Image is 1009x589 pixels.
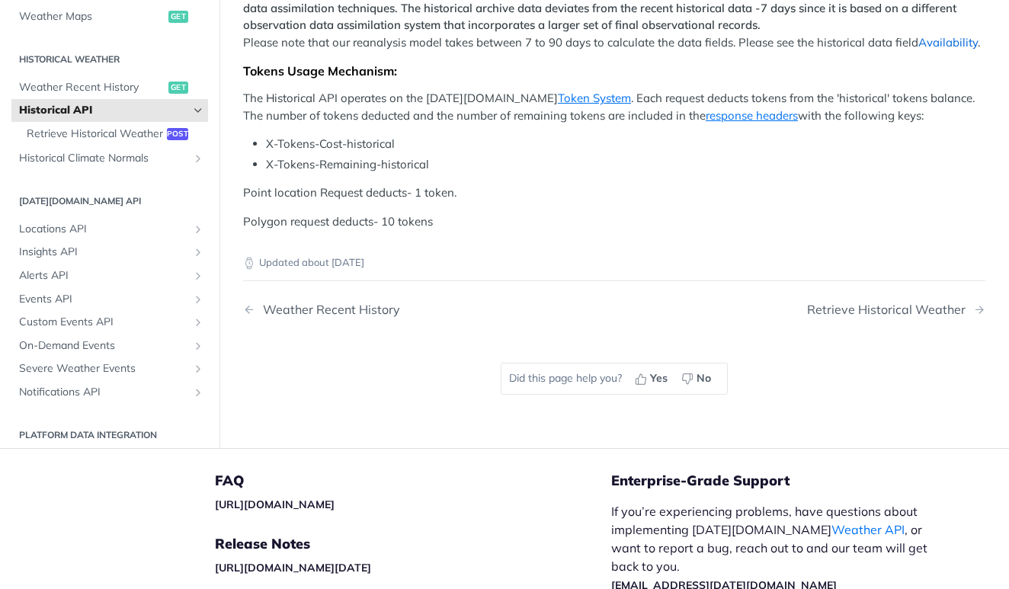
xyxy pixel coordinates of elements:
[11,357,208,380] a: Severe Weather EventsShow subpages for Severe Weather Events
[11,264,208,287] a: Alerts APIShow subpages for Alerts API
[192,104,204,117] button: Hide subpages for Historical API
[168,81,188,93] span: get
[11,147,208,170] a: Historical Climate NormalsShow subpages for Historical Climate Normals
[11,194,208,208] h2: [DATE][DOMAIN_NAME] API
[192,293,204,306] button: Show subpages for Events API
[243,63,985,78] div: Tokens Usage Mechanism:
[19,9,165,24] span: Weather Maps
[11,99,208,122] a: Historical APIHide subpages for Historical API
[243,287,985,332] nav: Pagination Controls
[918,35,978,50] a: Availability
[27,126,163,142] span: Retrieve Historical Weather
[19,103,188,118] span: Historical API
[19,315,188,330] span: Custom Events API
[192,246,204,258] button: Show subpages for Insights API
[650,370,668,386] span: Yes
[243,255,985,270] p: Updated about [DATE]
[611,472,968,490] h5: Enterprise-Grade Support
[215,561,371,575] a: [URL][DOMAIN_NAME][DATE]
[192,316,204,328] button: Show subpages for Custom Events API
[215,472,611,490] h5: FAQ
[192,223,204,235] button: Show subpages for Locations API
[11,75,208,98] a: Weather Recent Historyget
[11,311,208,334] a: Custom Events APIShow subpages for Custom Events API
[19,385,188,400] span: Notifications API
[19,123,208,146] a: Retrieve Historical Weatherpost
[19,79,165,94] span: Weather Recent History
[243,90,985,124] p: The Historical API operates on the [DATE][DOMAIN_NAME] . Each request deducts tokens from the 'hi...
[168,11,188,23] span: get
[697,370,711,386] span: No
[501,363,728,395] div: Did this page help you?
[243,184,985,202] p: Point location Request deducts- 1 token.
[11,427,208,441] h2: Platform DATA integration
[11,53,208,66] h2: Historical Weather
[19,222,188,237] span: Locations API
[558,91,631,105] a: Token System
[19,268,188,283] span: Alerts API
[192,152,204,165] button: Show subpages for Historical Climate Normals
[676,367,719,390] button: No
[807,303,973,317] div: Retrieve Historical Weather
[19,361,188,376] span: Severe Weather Events
[192,363,204,375] button: Show subpages for Severe Weather Events
[19,292,188,307] span: Events API
[192,386,204,399] button: Show subpages for Notifications API
[266,136,985,153] li: X-Tokens-Cost-historical
[243,213,985,231] p: Polygon request deducts- 10 tokens
[192,270,204,282] button: Show subpages for Alerts API
[243,303,561,317] a: Previous Page: Weather Recent History
[255,303,400,317] div: Weather Recent History
[831,522,905,537] a: Weather API
[215,535,611,553] h5: Release Notes
[11,218,208,241] a: Locations APIShow subpages for Locations API
[11,381,208,404] a: Notifications APIShow subpages for Notifications API
[192,340,204,352] button: Show subpages for On-Demand Events
[629,367,676,390] button: Yes
[167,128,188,140] span: post
[11,288,208,311] a: Events APIShow subpages for Events API
[11,5,208,28] a: Weather Mapsget
[266,156,985,174] li: X-Tokens-Remaining-historical
[215,498,335,511] a: [URL][DOMAIN_NAME]
[807,303,985,317] a: Next Page: Retrieve Historical Weather
[19,338,188,354] span: On-Demand Events
[11,241,208,264] a: Insights APIShow subpages for Insights API
[19,151,188,166] span: Historical Climate Normals
[19,245,188,260] span: Insights API
[11,335,208,357] a: On-Demand EventsShow subpages for On-Demand Events
[706,108,798,123] a: response headers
